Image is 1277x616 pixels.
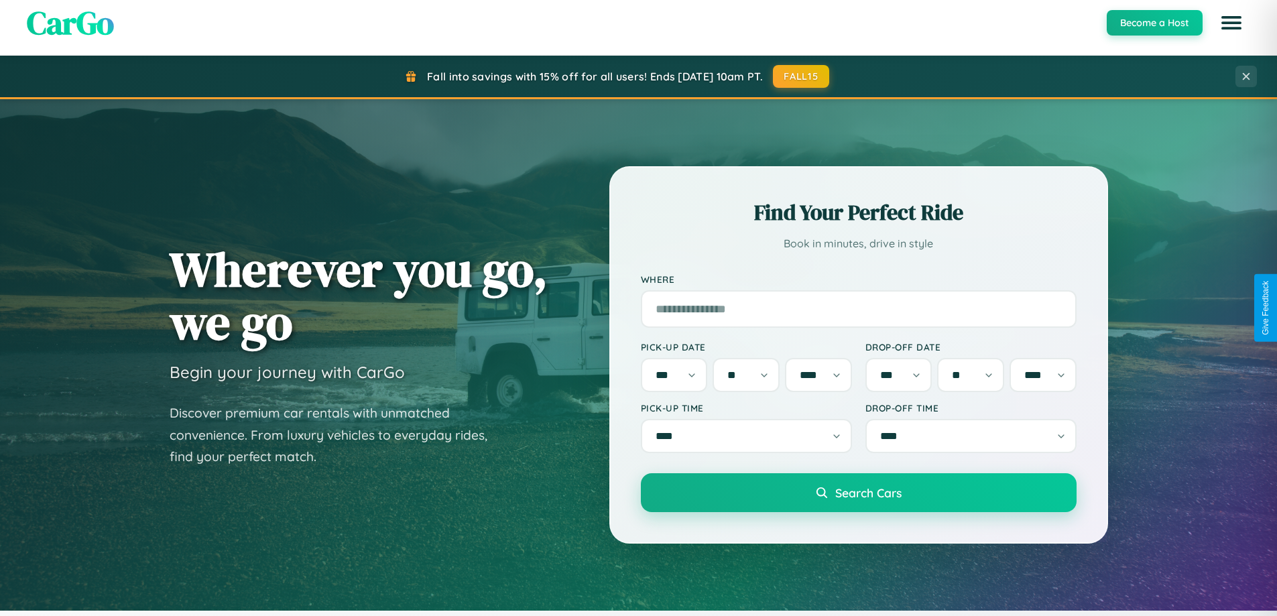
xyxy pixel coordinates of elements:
p: Book in minutes, drive in style [641,234,1077,253]
label: Drop-off Date [865,341,1077,353]
label: Pick-up Date [641,341,852,353]
button: Open menu [1213,4,1250,42]
button: Search Cars [641,473,1077,512]
label: Pick-up Time [641,402,852,414]
button: FALL15 [773,65,829,88]
button: Become a Host [1107,10,1203,36]
p: Discover premium car rentals with unmatched convenience. From luxury vehicles to everyday rides, ... [170,402,505,468]
span: Fall into savings with 15% off for all users! Ends [DATE] 10am PT. [427,70,763,83]
span: CarGo [27,1,114,45]
h1: Wherever you go, we go [170,243,548,349]
div: Give Feedback [1261,281,1270,335]
label: Where [641,273,1077,285]
label: Drop-off Time [865,402,1077,414]
h2: Find Your Perfect Ride [641,198,1077,227]
h3: Begin your journey with CarGo [170,362,405,382]
span: Search Cars [835,485,902,500]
